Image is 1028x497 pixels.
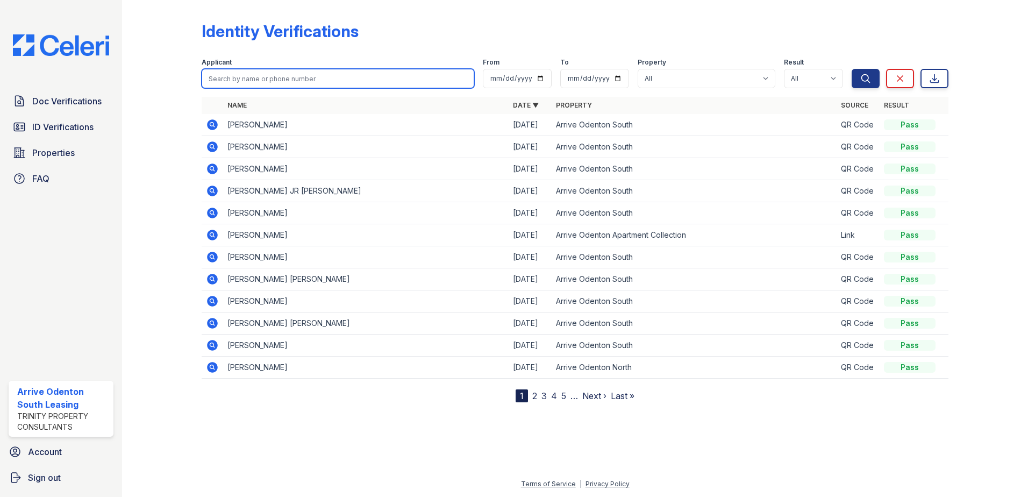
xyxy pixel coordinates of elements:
[884,340,936,351] div: Pass
[552,136,837,158] td: Arrive Odenton South
[223,246,509,268] td: [PERSON_NAME]
[223,136,509,158] td: [PERSON_NAME]
[580,480,582,488] div: |
[202,58,232,67] label: Applicant
[884,186,936,196] div: Pass
[837,268,880,290] td: QR Code
[9,142,113,164] a: Properties
[884,296,936,307] div: Pass
[9,116,113,138] a: ID Verifications
[884,362,936,373] div: Pass
[552,202,837,224] td: Arrive Odenton South
[611,390,634,401] a: Last »
[223,268,509,290] td: [PERSON_NAME] [PERSON_NAME]
[552,180,837,202] td: Arrive Odenton South
[509,158,552,180] td: [DATE]
[552,335,837,357] td: Arrive Odenton South
[509,335,552,357] td: [DATE]
[521,480,576,488] a: Terms of Service
[223,290,509,313] td: [PERSON_NAME]
[884,318,936,329] div: Pass
[837,114,880,136] td: QR Code
[638,58,666,67] label: Property
[509,180,552,202] td: [DATE]
[32,146,75,159] span: Properties
[837,136,880,158] td: QR Code
[32,172,49,185] span: FAQ
[552,357,837,379] td: Arrive Odenton North
[884,274,936,285] div: Pass
[841,101,868,109] a: Source
[4,467,118,488] a: Sign out
[32,95,102,108] span: Doc Verifications
[483,58,499,67] label: From
[9,90,113,112] a: Doc Verifications
[223,357,509,379] td: [PERSON_NAME]
[560,58,569,67] label: To
[541,390,547,401] a: 3
[884,101,909,109] a: Result
[586,480,630,488] a: Privacy Policy
[223,202,509,224] td: [PERSON_NAME]
[223,114,509,136] td: [PERSON_NAME]
[516,389,528,402] div: 1
[9,168,113,189] a: FAQ
[552,114,837,136] td: Arrive Odenton South
[837,202,880,224] td: QR Code
[837,224,880,246] td: Link
[509,202,552,224] td: [DATE]
[223,224,509,246] td: [PERSON_NAME]
[509,290,552,313] td: [DATE]
[509,224,552,246] td: [DATE]
[202,69,474,88] input: Search by name or phone number
[202,22,359,41] div: Identity Verifications
[556,101,592,109] a: Property
[837,246,880,268] td: QR Code
[32,120,94,133] span: ID Verifications
[884,208,936,218] div: Pass
[837,357,880,379] td: QR Code
[561,390,566,401] a: 5
[837,180,880,202] td: QR Code
[223,180,509,202] td: [PERSON_NAME] JR [PERSON_NAME]
[552,313,837,335] td: Arrive Odenton South
[28,445,62,458] span: Account
[784,58,804,67] label: Result
[532,390,537,401] a: 2
[552,224,837,246] td: Arrive Odenton Apartment Collection
[551,390,557,401] a: 4
[223,313,509,335] td: [PERSON_NAME] [PERSON_NAME]
[509,357,552,379] td: [DATE]
[509,268,552,290] td: [DATE]
[17,385,109,411] div: Arrive Odenton South Leasing
[223,158,509,180] td: [PERSON_NAME]
[552,158,837,180] td: Arrive Odenton South
[17,411,109,432] div: Trinity Property Consultants
[4,441,118,463] a: Account
[837,335,880,357] td: QR Code
[509,136,552,158] td: [DATE]
[837,290,880,313] td: QR Code
[837,313,880,335] td: QR Code
[223,335,509,357] td: [PERSON_NAME]
[884,230,936,240] div: Pass
[837,158,880,180] td: QR Code
[552,246,837,268] td: Arrive Odenton South
[509,246,552,268] td: [DATE]
[4,34,118,56] img: CE_Logo_Blue-a8612792a0a2168367f1c8372b55b34899dd931a85d93a1a3d3e32e68fde9ad4.png
[227,101,247,109] a: Name
[884,141,936,152] div: Pass
[884,252,936,262] div: Pass
[552,290,837,313] td: Arrive Odenton South
[582,390,606,401] a: Next ›
[28,471,61,484] span: Sign out
[509,114,552,136] td: [DATE]
[884,164,936,174] div: Pass
[552,268,837,290] td: Arrive Odenton South
[513,101,539,109] a: Date ▼
[570,389,578,402] span: …
[884,119,936,130] div: Pass
[509,313,552,335] td: [DATE]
